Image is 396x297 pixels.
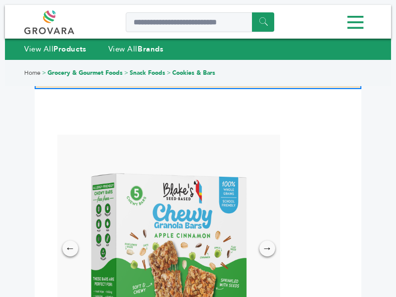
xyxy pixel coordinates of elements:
a: View AllProducts [24,44,87,54]
a: Snack Foods [130,69,165,77]
span: > [124,69,128,77]
div: → [259,241,275,256]
a: Home [24,69,41,77]
a: View AllBrands [108,44,164,54]
span: > [167,69,171,77]
a: Grocery & Gourmet Foods [48,69,123,77]
strong: Brands [138,44,163,54]
a: Cookies & Bars [172,69,215,77]
div: Menu [24,11,372,34]
strong: Products [53,44,86,54]
span: > [42,69,46,77]
div: ← [62,241,78,256]
input: Search a product or brand... [126,12,274,32]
